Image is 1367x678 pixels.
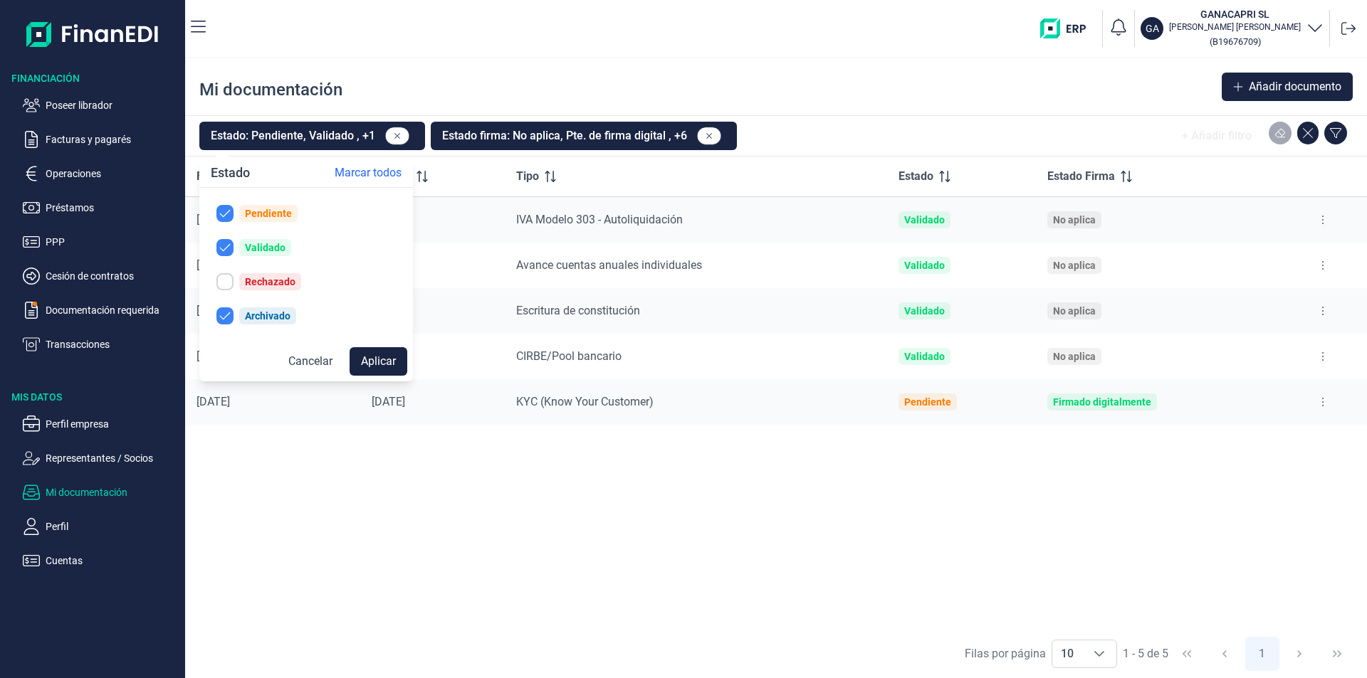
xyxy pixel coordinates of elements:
button: Cancelar [277,347,344,376]
button: Page 1 [1245,637,1279,671]
span: 1 - 5 de 5 [1123,648,1168,660]
div: [DATE] [197,258,349,272]
div: Validado [245,242,286,253]
div: No aplica [1053,214,1096,226]
div: Validado [904,305,945,317]
button: Marcar todos [323,159,413,187]
div: - [372,258,493,272]
button: Préstamos [23,199,179,216]
div: No aplica [1053,305,1096,317]
div: Pendiente [245,208,292,219]
div: Validado [904,214,945,226]
button: Pendiente [205,199,407,228]
button: Transacciones [23,336,179,353]
p: Operaciones [46,165,179,182]
img: erp [1040,18,1096,38]
span: Escritura de constitución [516,304,640,317]
button: Aplicar [350,347,407,376]
span: IVA Modelo 303 - Autoliquidación [516,213,683,226]
p: PPP [46,233,179,250]
button: GAGANACAPRI SL[PERSON_NAME] [PERSON_NAME](B19676709) [1141,7,1324,50]
div: [DATE] [197,213,349,227]
div: Validado [904,351,945,362]
h3: GANACAPRI SL [1169,7,1301,21]
button: Estado: Pendiente, Validado , +1 [199,122,425,150]
p: [PERSON_NAME] [PERSON_NAME] [1169,21,1301,33]
button: Documentación requerida [23,302,179,319]
button: Previous Page [1208,637,1242,671]
button: Rechazado [205,268,407,296]
div: [DATE] [372,395,493,409]
small: Copiar cif [1210,36,1261,47]
p: Poseer librador [46,97,179,114]
div: Firmado digitalmente [1053,396,1151,408]
div: [DATE] [197,304,349,318]
button: Next Page [1282,637,1316,671]
div: - [372,304,493,318]
span: CIRBE/Pool bancario [516,349,622,363]
p: Perfil [46,518,179,535]
div: Archivado [245,310,290,322]
span: Tipo [516,168,539,185]
span: Avance cuentas anuales individuales [516,258,702,272]
p: Cuentas [46,552,179,569]
span: Estado Firma [1047,168,1115,185]
span: Añadir documento [1249,78,1341,95]
button: Perfil empresa [23,415,179,433]
button: Cesión de contratos [23,268,179,285]
div: Choose [1082,640,1116,667]
div: Filas por página [965,645,1046,662]
p: Facturas y pagarés [46,131,179,148]
button: Archivado [205,302,407,330]
button: Cuentas [23,552,179,569]
div: Rechazado [245,276,295,287]
button: First Page [1170,637,1204,671]
div: - [372,213,493,227]
span: F. creación [197,168,252,185]
span: 10 [1052,640,1082,667]
button: Poseer librador [23,97,179,114]
button: Perfil [23,518,179,535]
button: PPP [23,233,179,250]
div: - [372,349,493,364]
span: Marcar todos [335,164,402,181]
div: No aplica [1053,351,1096,362]
div: Validado [904,260,945,271]
button: Estado firma: No aplica, Pte. de firma digital , +6 [431,122,737,150]
p: Cesión de contratos [46,268,179,285]
p: Perfil empresa [46,415,179,433]
div: Estado [199,159,261,187]
p: Mi documentación [46,484,179,501]
div: Mi documentación [199,78,342,101]
div: Pendiente [904,396,951,408]
span: Estado [899,168,933,185]
button: Representantes / Socios [23,450,179,467]
div: [DATE] [197,349,349,364]
p: Transacciones [46,336,179,353]
button: Facturas y pagarés [23,131,179,148]
button: Añadir documento [1222,73,1353,101]
img: Logo de aplicación [26,11,159,57]
p: Documentación requerida [46,302,179,319]
div: EstadoMarcar todosPendienteValidadoRechazadoArchivadoCancelarAplicar [199,159,413,381]
span: KYC (Know Your Customer) [516,395,654,408]
div: [DATE] [197,395,349,409]
button: Operaciones [23,165,179,182]
p: Préstamos [46,199,179,216]
button: Last Page [1320,637,1354,671]
div: No aplica [1053,260,1096,271]
button: Validado [205,233,407,262]
p: GA [1146,21,1159,36]
p: Representantes / Socios [46,450,179,467]
button: Mi documentación [23,484,179,501]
